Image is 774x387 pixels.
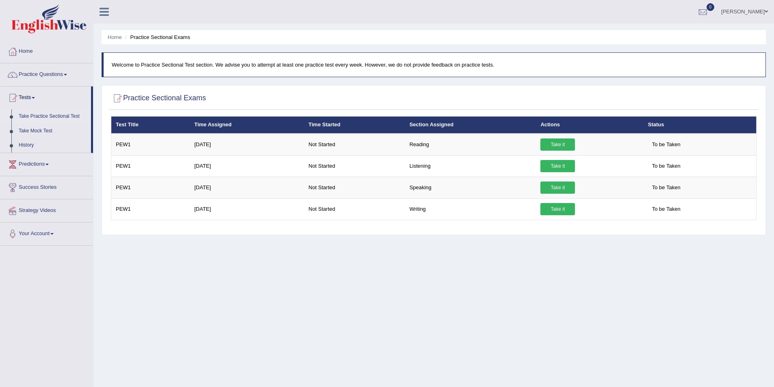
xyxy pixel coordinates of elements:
th: Status [644,117,757,134]
td: Reading [405,134,536,156]
td: Not Started [304,198,405,220]
p: Welcome to Practice Sectional Test section. We advise you to attempt at least one practice test e... [112,61,757,69]
a: Home [0,40,93,61]
span: To be Taken [648,182,685,194]
a: Take it [540,160,575,172]
span: 0 [707,3,715,11]
h2: Practice Sectional Exams [111,92,206,104]
th: Section Assigned [405,117,536,134]
td: PEW1 [111,198,190,220]
a: Strategy Videos [0,199,93,220]
td: [DATE] [190,134,304,156]
td: PEW1 [111,155,190,177]
th: Test Title [111,117,190,134]
a: Practice Questions [0,63,93,84]
a: Predictions [0,153,93,173]
td: Listening [405,155,536,177]
li: Practice Sectional Exams [123,33,190,41]
a: Take it [540,138,575,151]
a: Home [108,34,122,40]
a: Take Mock Test [15,124,91,138]
a: Take it [540,203,575,215]
a: Tests [0,86,91,107]
th: Actions [536,117,643,134]
a: Take it [540,182,575,194]
td: PEW1 [111,134,190,156]
a: Success Stories [0,176,93,197]
td: Not Started [304,177,405,198]
td: [DATE] [190,155,304,177]
td: [DATE] [190,198,304,220]
th: Time Assigned [190,117,304,134]
td: PEW1 [111,177,190,198]
span: To be Taken [648,203,685,215]
span: To be Taken [648,160,685,172]
a: Your Account [0,223,93,243]
span: To be Taken [648,138,685,151]
th: Time Started [304,117,405,134]
td: Writing [405,198,536,220]
td: Not Started [304,134,405,156]
a: History [15,138,91,153]
td: [DATE] [190,177,304,198]
a: Take Practice Sectional Test [15,109,91,124]
td: Not Started [304,155,405,177]
td: Speaking [405,177,536,198]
